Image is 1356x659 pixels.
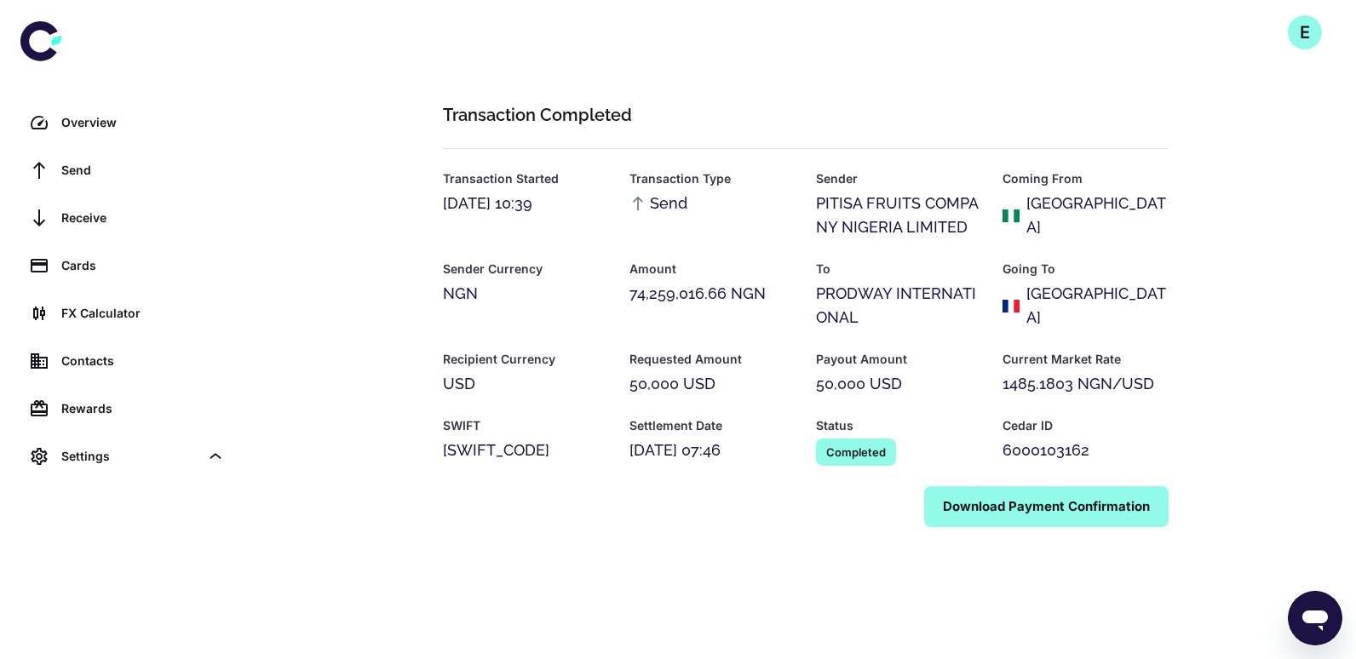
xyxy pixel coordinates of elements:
h6: Amount [629,260,796,278]
div: USD [443,372,609,396]
a: FX Calculator [20,293,235,334]
h6: Sender Currency [443,260,609,278]
div: 6000103162 [1003,438,1169,462]
div: [DATE] 10:39 [443,192,609,215]
div: 74,259,016.66 NGN [629,282,796,306]
h6: Current Market Rate [1003,350,1169,369]
a: Cards [20,245,235,286]
div: Settings [20,436,235,477]
div: Rewards [61,399,225,418]
div: 50,000 USD [816,372,982,396]
iframe: Button to launch messaging window [1288,591,1342,645]
div: [GEOGRAPHIC_DATA] [1026,282,1169,329]
div: [GEOGRAPHIC_DATA] [1026,192,1169,239]
a: Send [20,150,235,191]
h6: SWIFT [443,416,609,435]
div: 1485.1803 NGN/USD [1003,372,1169,396]
div: Overview [61,113,225,132]
span: Send [629,192,687,215]
div: 50,000 USD [629,372,796,396]
h1: Transaction Completed [443,102,1162,128]
span: Completed [816,444,896,461]
div: Settings [61,447,199,466]
h6: Settlement Date [629,416,796,435]
h6: Recipient Currency [443,350,609,369]
h6: Status [816,416,982,435]
a: Rewards [20,388,235,429]
h6: Payout Amount [816,350,982,369]
div: Contacts [61,352,225,370]
a: Receive [20,198,235,238]
div: Send [61,161,225,180]
h6: To [816,260,982,278]
h6: Sender [816,169,982,188]
div: FX Calculator [61,304,225,323]
h6: Requested Amount [629,350,796,369]
h6: Coming From [1003,169,1169,188]
a: Contacts [20,341,235,381]
h6: Cedar ID [1003,416,1169,435]
div: [DATE] 07:46 [629,438,796,462]
div: Cards [61,256,225,275]
div: [SWIFT_CODE] [443,438,609,462]
button: Download Payment Confirmation [924,486,1169,527]
h6: Going To [1003,260,1169,278]
h6: Transaction Started [443,169,609,188]
h6: Transaction Type [629,169,796,188]
div: Receive [61,209,225,227]
button: E [1288,15,1322,49]
a: Overview [20,102,235,143]
div: PITISA FRUITS COMPANY NIGERIA LIMITED [816,192,982,239]
div: NGN [443,282,609,306]
div: PRODWAY INTERNATIONAL [816,282,982,329]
